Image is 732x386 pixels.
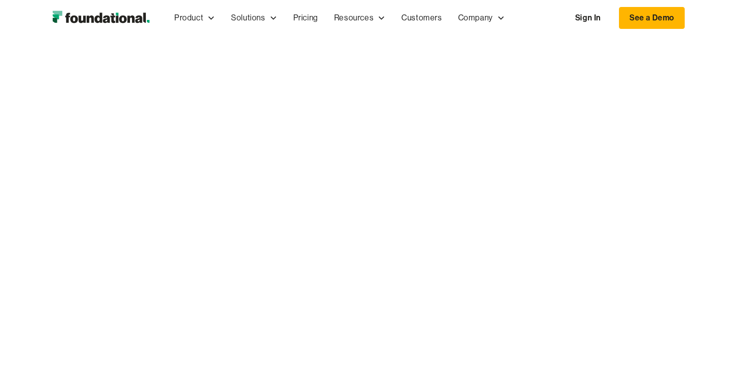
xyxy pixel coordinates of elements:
div: Product [166,1,223,34]
a: home [47,8,154,28]
div: Solutions [231,11,265,24]
div: Company [450,1,513,34]
div: Resources [326,1,393,34]
div: Company [458,11,493,24]
a: Sign In [565,7,611,28]
a: Customers [393,1,450,34]
a: Pricing [285,1,326,34]
a: See a Demo [619,7,685,29]
img: Foundational Logo [47,8,154,28]
div: Solutions [223,1,285,34]
div: Resources [334,11,373,24]
div: Product [174,11,203,24]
